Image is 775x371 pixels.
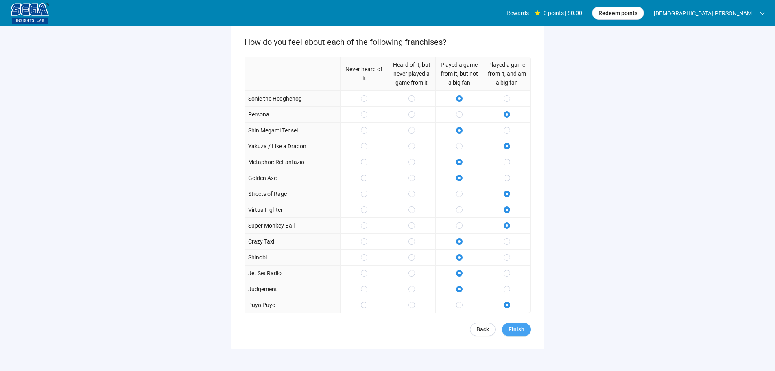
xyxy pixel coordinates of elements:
[248,126,298,135] p: Shin Megami Tensei
[248,237,274,246] p: Crazy Taxi
[245,36,531,48] p: How do you feel about each of the following franchises?
[248,189,287,198] p: Streets of Rage
[470,323,496,336] a: Back
[592,7,644,20] button: Redeem points
[248,221,295,230] p: Super Monkey Ball
[598,9,637,18] span: Redeem points
[391,60,432,87] p: Heard of it, but never played a game from it
[248,110,269,119] p: Persona
[248,301,275,310] p: Puyo Puyo
[248,269,282,278] p: Jet Set Radio
[502,323,531,336] button: Finish
[248,253,267,262] p: Shinobi
[487,60,527,87] p: Played a game from it, and am a big fan
[248,158,304,167] p: Metaphor: ReFantazio
[535,10,540,16] span: star
[344,65,384,83] p: Never heard of it
[248,173,277,182] p: Golden Axe
[248,205,283,214] p: Virtua Fighter
[654,0,755,26] span: [DEMOGRAPHIC_DATA][PERSON_NAME]
[439,60,480,87] p: Played a game from it, but not a big fan
[760,11,765,16] span: down
[248,142,306,151] p: Yakuza / Like a Dragon
[476,325,489,334] span: Back
[248,285,277,294] p: Judgement
[509,325,524,334] span: Finish
[248,94,302,103] p: Sonic the Hedghehog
